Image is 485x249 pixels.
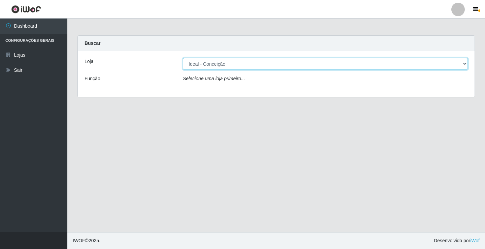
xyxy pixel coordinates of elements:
[85,40,100,46] strong: Buscar
[85,58,93,65] label: Loja
[183,76,245,81] i: Selecione uma loja primeiro...
[11,5,41,13] img: CoreUI Logo
[434,237,480,244] span: Desenvolvido por
[470,238,480,243] a: iWof
[73,237,100,244] span: © 2025 .
[85,75,100,82] label: Função
[73,238,85,243] span: IWOF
